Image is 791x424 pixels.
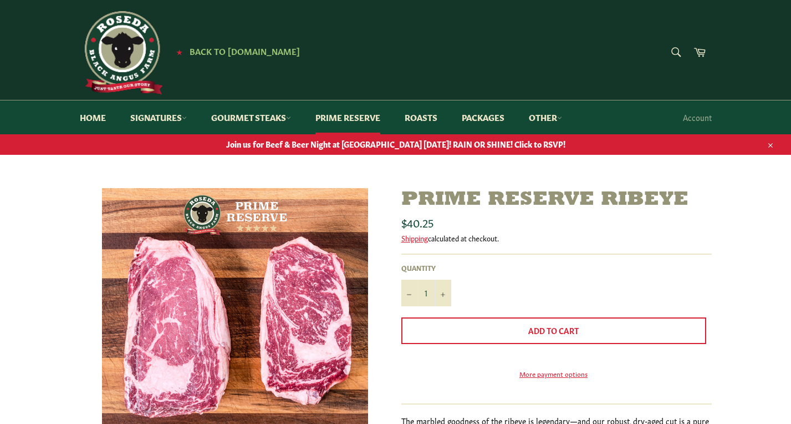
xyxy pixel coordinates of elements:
[435,280,451,306] button: Increase item quantity by one
[401,280,418,306] button: Reduce item quantity by one
[190,45,300,57] span: Back to [DOMAIN_NAME]
[304,100,391,134] a: Prime Reserve
[401,233,428,243] a: Shipping
[401,188,712,212] h1: Prime Reserve Ribeye
[401,233,712,243] div: calculated at checkout.
[677,101,717,134] a: Account
[171,47,300,56] a: ★ Back to [DOMAIN_NAME]
[451,100,516,134] a: Packages
[401,369,706,378] a: More payment options
[119,100,198,134] a: Signatures
[401,263,451,272] label: Quantity
[176,47,182,56] span: ★
[200,100,302,134] a: Gourmet Steaks
[69,100,117,134] a: Home
[528,325,579,336] span: Add to Cart
[401,317,706,344] button: Add to Cart
[80,11,163,94] img: Roseda Beef
[518,100,573,134] a: Other
[394,100,448,134] a: Roasts
[401,214,433,230] span: $40.25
